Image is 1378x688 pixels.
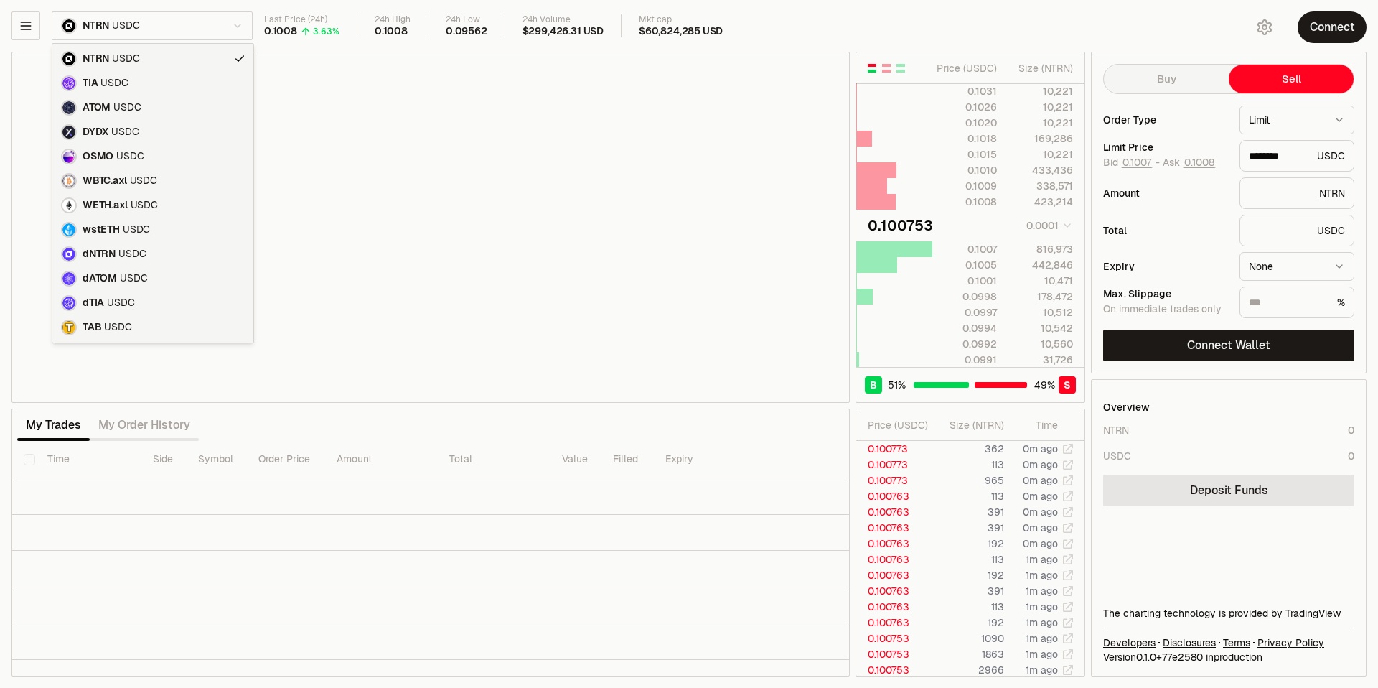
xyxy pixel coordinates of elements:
span: USDC [130,175,157,187]
img: WETH.axl Logo [62,199,75,212]
img: ATOM Logo [62,101,75,114]
span: USDC [123,223,150,236]
img: dNTRN Logo [62,248,75,261]
img: NTRN Logo [62,52,75,65]
img: dTIA Logo [62,297,75,310]
span: USDC [111,126,139,139]
span: USDC [107,297,134,310]
span: dTIA [83,297,104,310]
span: DYDX [83,126,108,139]
span: USDC [120,272,147,285]
span: WETH.axl [83,199,128,212]
span: USDC [104,321,131,334]
span: TAB [83,321,101,334]
img: dATOM Logo [62,272,75,285]
span: NTRN [83,52,109,65]
span: dATOM [83,272,117,285]
span: USDC [100,77,128,90]
img: TIA Logo [62,77,75,90]
span: USDC [131,199,158,212]
img: DYDX Logo [62,126,75,139]
span: ATOM [83,101,111,114]
span: OSMO [83,150,113,163]
span: dNTRN [83,248,116,261]
img: TAB Logo [62,321,75,334]
span: USDC [118,248,146,261]
img: OSMO Logo [62,150,75,163]
span: wstETH [83,223,120,236]
span: USDC [113,101,141,114]
span: USDC [116,150,144,163]
img: wstETH Logo [62,223,75,236]
img: WBTC.axl Logo [62,175,75,187]
span: WBTC.axl [83,175,127,187]
span: USDC [112,52,139,65]
span: TIA [83,77,98,90]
